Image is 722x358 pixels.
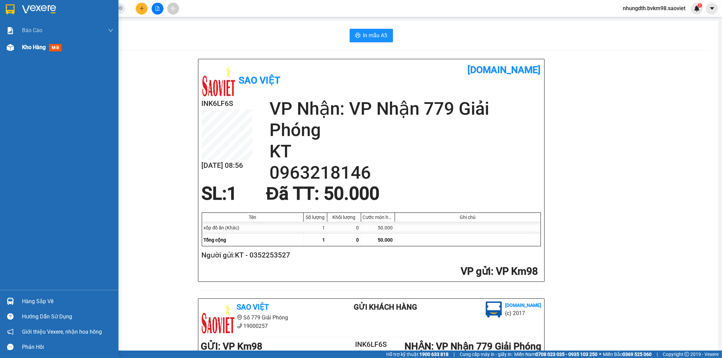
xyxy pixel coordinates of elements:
span: close-circle [118,6,123,10]
div: xốp đồ ăn (Khác) [202,222,304,234]
img: warehouse-icon [7,44,14,51]
span: Cung cấp máy in - giấy in: [460,351,512,358]
strong: 0369 525 060 [622,352,652,357]
span: mới [49,44,62,51]
img: logo.jpg [486,301,502,318]
h2: [DATE] 08:56 [202,160,253,171]
span: Tổng cộng [204,237,226,243]
b: Gửi khách hàng [354,303,417,311]
h2: VP Nhận: VP Nhận 779 Giải Phóng [269,98,541,141]
span: 0 [356,237,359,243]
span: plus [139,6,144,11]
div: 0 [327,222,361,234]
span: VP gửi [461,265,491,277]
img: warehouse-icon [7,298,14,305]
span: Kho hàng [22,44,46,50]
span: Hỗ trợ kỹ thuật: [386,351,448,358]
span: environment [237,315,242,320]
div: Tên [204,215,302,220]
button: plus [136,3,148,15]
span: | [454,351,455,358]
h2: KT [269,141,541,162]
button: aim [167,3,179,15]
h2: VP Nhận: VP Nhận 779 Giải Phóng [36,39,163,103]
span: ⚪️ [599,353,601,356]
div: Ghi chú [397,215,539,220]
b: [DOMAIN_NAME] [468,64,541,75]
span: phone [237,323,242,329]
div: Số lượng [305,215,325,220]
div: Hàng sắp về [22,296,113,307]
strong: 1900 633 818 [419,352,448,357]
img: solution-icon [7,27,14,34]
span: SL: [202,183,227,204]
b: [DOMAIN_NAME] [90,5,163,17]
button: printerIn mẫu A5 [350,29,393,42]
div: 1 [304,222,327,234]
span: notification [7,329,14,335]
li: 19000257 [201,322,327,330]
span: 1 [699,3,701,8]
span: question-circle [7,313,14,320]
li: (c) 2017 [505,309,542,317]
h2: : VP Km98 [202,265,538,278]
span: aim [171,6,175,11]
div: Cước món hàng [363,215,393,220]
li: Số 779 Giải Phóng [201,313,327,322]
img: icon-new-feature [694,5,700,12]
span: Báo cáo [22,26,42,35]
img: logo.jpg [201,301,235,335]
span: down [108,28,113,33]
div: Khối lượng [329,215,359,220]
span: caret-down [709,5,715,12]
div: Hướng dẫn sử dụng [22,312,113,322]
span: nhungdth.bvkm98.saoviet [617,4,691,13]
div: 50.000 [361,222,395,234]
span: close-circle [118,5,123,12]
span: 1 [227,183,237,204]
b: NHẬN : VP Nhận 779 Giải Phóng [404,341,541,352]
div: Phản hồi [22,342,113,352]
h2: INK6LF6S [4,39,54,50]
span: | [657,351,658,358]
h2: INK6LF6S [202,98,253,109]
img: logo-vxr [6,4,15,15]
img: logo.jpg [202,64,236,98]
h2: 0963218146 [269,162,541,183]
span: Miền Bắc [603,351,652,358]
img: logo.jpg [4,5,38,39]
span: 50.000 [378,237,393,243]
h2: Người gửi: KT - 0352253527 [202,250,538,261]
sup: 1 [698,3,702,8]
h2: INK6LF6S [343,339,400,350]
span: printer [355,32,360,39]
strong: 0708 023 035 - 0935 103 250 [535,352,597,357]
span: file-add [155,6,160,11]
span: Đã TT : 50.000 [266,183,379,204]
b: Sao Việt [237,303,269,311]
span: 1 [323,237,325,243]
b: GỬI : VP Km98 [201,341,263,352]
span: message [7,344,14,350]
span: In mẫu A5 [363,31,388,40]
b: [DOMAIN_NAME] [505,303,542,308]
span: copyright [684,352,689,357]
span: Giới thiệu Vexere, nhận hoa hồng [22,328,102,336]
b: Sao Việt [41,16,83,27]
button: caret-down [706,3,718,15]
button: file-add [152,3,163,15]
b: Sao Việt [239,75,281,86]
span: Miền Nam [514,351,597,358]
